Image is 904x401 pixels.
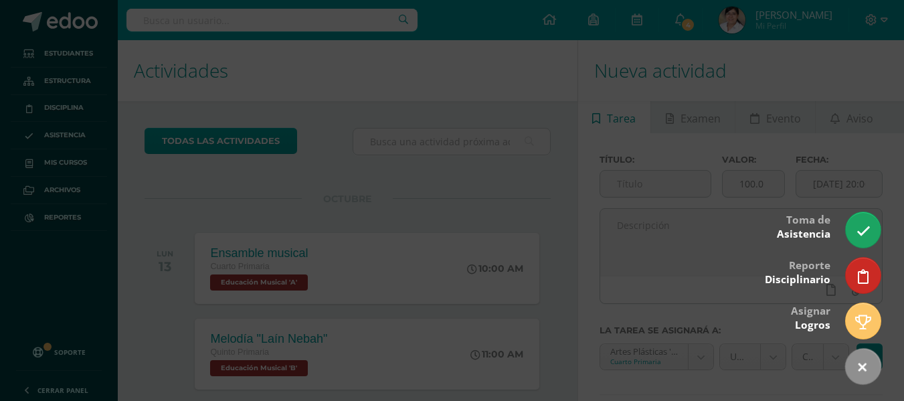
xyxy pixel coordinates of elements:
[791,295,830,339] div: Asignar
[777,204,830,248] div: Toma de
[795,318,830,332] span: Logros
[777,227,830,241] span: Asistencia
[765,272,830,287] span: Disciplinario
[765,250,830,293] div: Reporte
